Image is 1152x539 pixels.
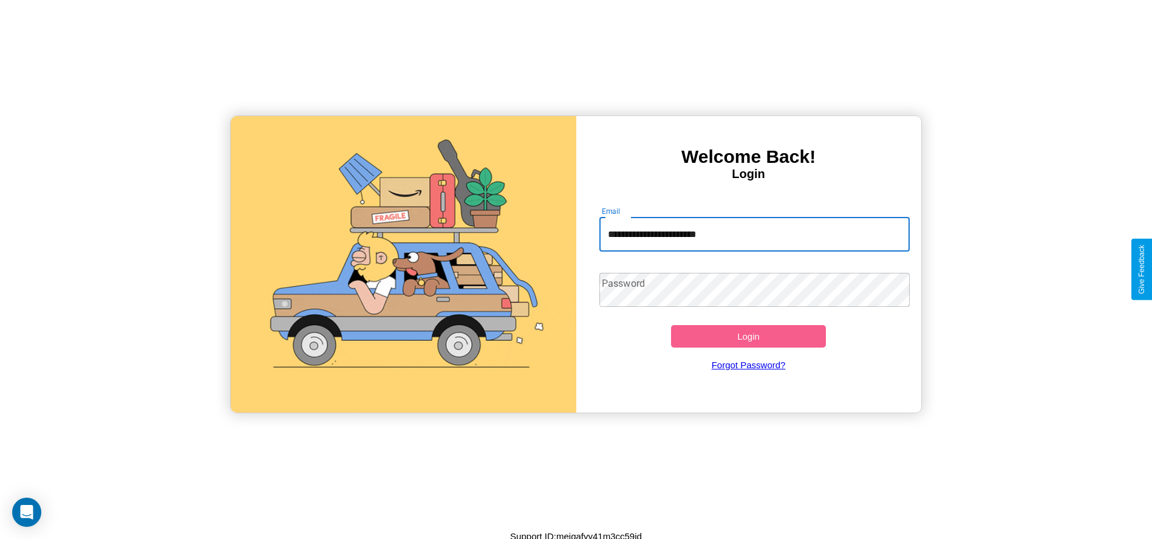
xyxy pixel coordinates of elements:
[602,206,621,216] label: Email
[671,325,827,348] button: Login
[576,146,921,167] h3: Welcome Back!
[1137,245,1146,294] div: Give Feedback
[231,116,576,413] img: gif
[576,167,921,181] h4: Login
[12,498,41,527] div: Open Intercom Messenger
[593,348,904,382] a: Forgot Password?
